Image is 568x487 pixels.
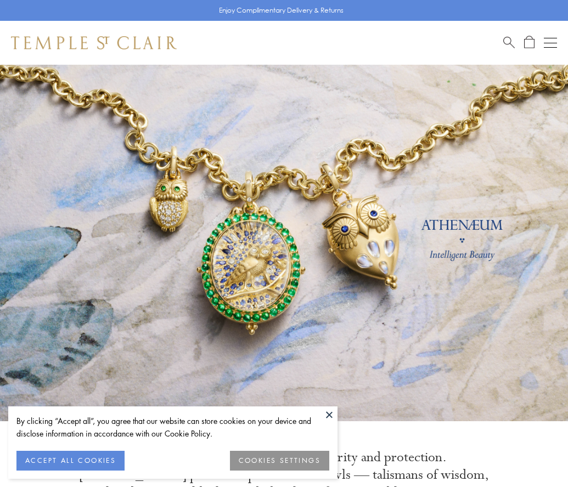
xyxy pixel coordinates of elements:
[503,36,515,49] a: Search
[219,5,344,16] p: Enjoy Complimentary Delivery & Returns
[16,451,125,471] button: ACCEPT ALL COOKIES
[524,36,535,49] a: Open Shopping Bag
[16,415,329,440] div: By clicking “Accept all”, you agree that our website can store cookies on your device and disclos...
[11,36,177,49] img: Temple St. Clair
[230,451,329,471] button: COOKIES SETTINGS
[544,36,557,49] button: Open navigation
